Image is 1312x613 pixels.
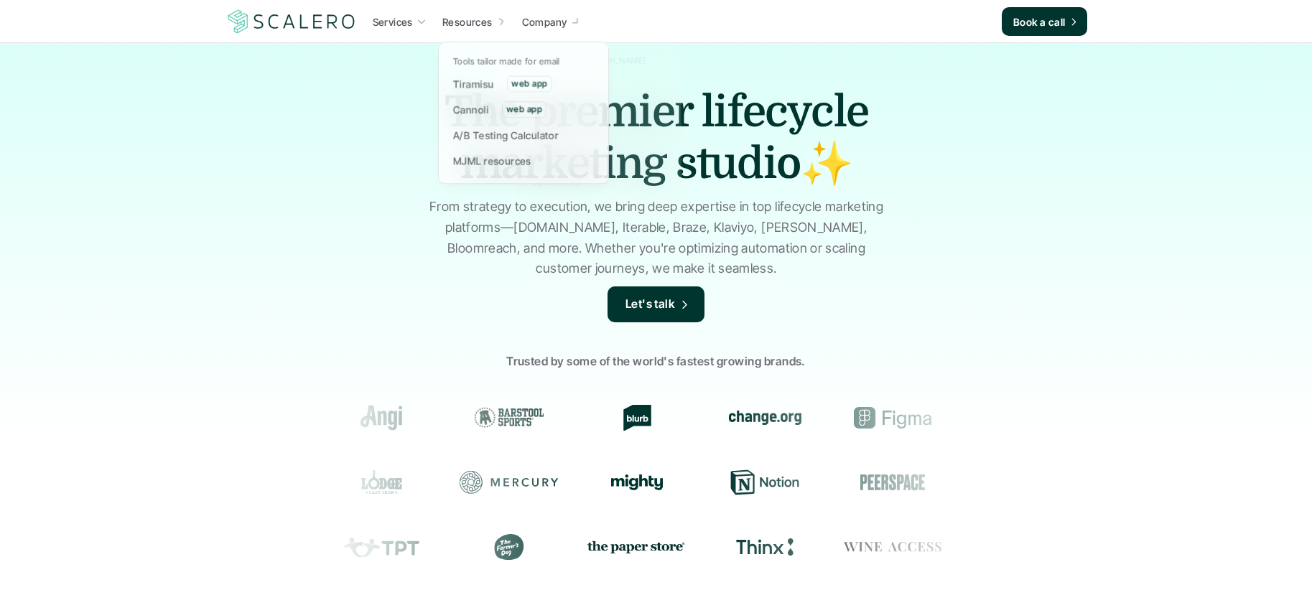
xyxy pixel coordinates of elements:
a: MJML resources [449,148,598,174]
p: Services [373,14,413,29]
p: web app [507,104,543,114]
p: Company [522,14,567,29]
p: Tiramisu [453,76,494,91]
a: Cannoliweb app [449,97,598,123]
p: A/B Testing Calculator [453,128,559,143]
img: Scalero company logotype [225,8,358,35]
a: A/B Testing Calculator [449,122,598,148]
p: Tools tailor made for email [453,57,560,67]
h1: The premier lifecycle marketing studio✨ [405,86,908,189]
p: MJML resources [453,154,531,169]
p: Book a call [1013,14,1066,29]
a: Scalero company logotype [225,9,358,34]
p: From strategy to execution, we bring deep expertise in top lifecycle marketing platforms—[DOMAIN_... [423,197,890,279]
a: Let's talk [608,286,705,322]
p: Cannoli [453,102,489,117]
p: web app [512,79,548,89]
a: Book a call [1002,7,1087,36]
a: Tiramisuweb app [449,71,598,97]
p: Let's talk [625,295,676,314]
p: Resources [442,14,493,29]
